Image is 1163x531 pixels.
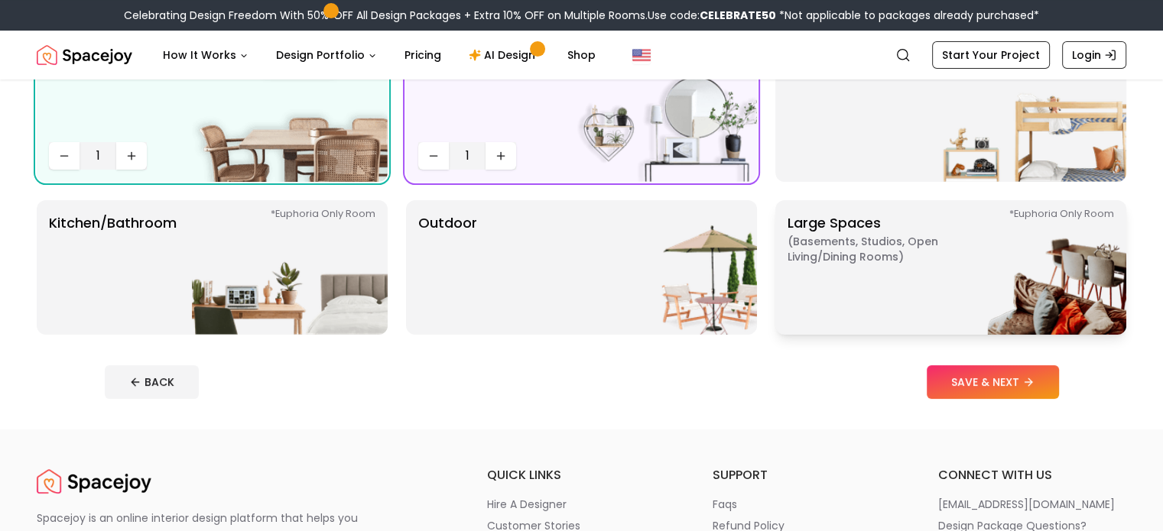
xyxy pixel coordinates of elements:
p: Dining Room [49,60,135,136]
p: [EMAIL_ADDRESS][DOMAIN_NAME] [937,497,1114,512]
span: 1 [86,147,110,165]
img: Kids' Bedroom/Nursery [931,47,1126,182]
p: Kids' Bedroom/Nursery [788,60,945,170]
p: faqs [713,497,737,512]
button: SAVE & NEXT [927,365,1059,399]
img: Dining Room [192,47,388,182]
img: Large Spaces *Euphoria Only [931,200,1126,335]
p: Kitchen/Bathroom [49,212,177,322]
h6: quick links [487,466,676,484]
img: Spacejoy Logo [37,466,151,497]
button: BACK [105,365,199,399]
h6: connect with us [937,466,1126,484]
button: How It Works [151,40,261,70]
img: United States [632,46,651,64]
div: Celebrating Design Freedom With 50% OFF All Design Packages + Extra 10% OFF on Multiple Rooms. [124,8,1039,23]
nav: Global [37,31,1126,79]
img: Outdoor [561,200,757,335]
span: *Not applicable to packages already purchased* [776,8,1039,23]
p: Large Spaces [788,212,979,322]
a: Spacejoy [37,40,132,70]
a: faqs [713,497,901,512]
button: Increase quantity [116,142,147,170]
a: Login [1062,41,1126,69]
span: Use code: [648,8,776,23]
p: Outdoor [418,212,477,322]
p: entryway [418,60,481,136]
nav: Main [151,40,608,70]
a: Shop [555,40,608,70]
img: Spacejoy Logo [37,40,132,70]
h6: support [713,466,901,484]
b: CELEBRATE50 [700,8,776,23]
button: Increase quantity [486,142,516,170]
a: Start Your Project [932,41,1050,69]
a: [EMAIL_ADDRESS][DOMAIN_NAME] [937,497,1126,512]
a: AI Design [456,40,552,70]
p: hire a designer [487,497,567,512]
img: entryway [561,47,757,182]
span: 1 [455,147,479,165]
a: hire a designer [487,497,676,512]
span: ( Basements, Studios, Open living/dining rooms ) [788,234,979,264]
a: Pricing [392,40,453,70]
button: Decrease quantity [418,142,449,170]
button: Decrease quantity [49,142,80,170]
a: Spacejoy [37,466,151,497]
button: Design Portfolio [264,40,389,70]
img: Kitchen/Bathroom *Euphoria Only [192,200,388,335]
